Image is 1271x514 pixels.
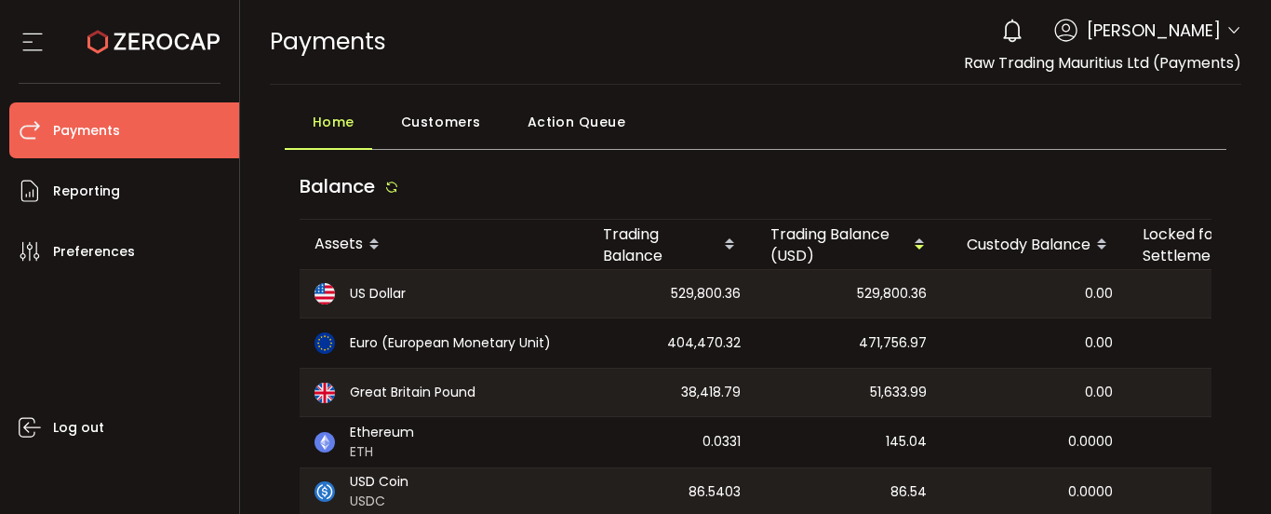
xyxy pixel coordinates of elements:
img: usdc_portfolio.svg [314,481,336,503]
div: Trading Balance (USD) [756,223,942,266]
span: 529,800.36 [671,283,741,304]
span: Euro (European Monetary Unit) [350,333,551,353]
span: 51,633.99 [870,382,927,403]
img: usd_portfolio.svg [314,283,336,304]
span: 471,756.97 [859,332,927,354]
img: eur_portfolio.svg [314,332,336,354]
span: Preferences [53,238,135,265]
div: Trading Balance [588,223,756,266]
span: Ethereum [350,423,414,442]
span: Action Queue [528,103,626,141]
span: 404,470.32 [667,332,741,354]
span: 529,800.36 [857,283,927,304]
div: Custody Balance [942,229,1128,261]
span: Great Britain Pound [350,383,475,402]
span: Raw Trading Mauritius Ltd (Payments) [964,52,1241,74]
span: ETH [350,442,414,462]
img: eth_portfolio.svg [314,432,336,453]
span: USD Coin [350,472,408,492]
iframe: Chat Widget [1054,313,1271,514]
span: Reporting [53,178,120,205]
span: Payments [270,25,386,58]
span: 0.0331 [702,431,741,453]
span: US Dollar [350,284,406,304]
div: Assets [300,229,588,261]
img: gbp_portfolio.svg [314,383,336,404]
span: USDC [350,492,408,511]
span: Home [313,103,355,141]
span: Log out [53,414,104,441]
span: 38,418.79 [681,382,741,403]
span: Balance [300,173,375,199]
span: Customers [401,103,481,141]
span: 86.5403 [689,481,741,503]
span: [PERSON_NAME] [1087,18,1221,43]
span: 145.04 [886,431,927,453]
span: 0.00 [1085,283,1113,304]
span: 86.54 [890,481,927,503]
span: Payments [53,117,120,144]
